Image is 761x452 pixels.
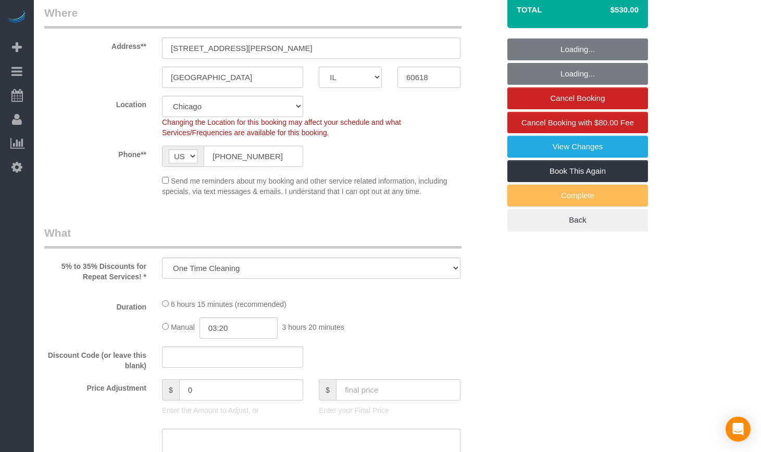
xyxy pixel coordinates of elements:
[517,5,542,14] strong: Total
[44,225,461,249] legend: What
[319,379,336,401] span: $
[726,417,751,442] div: Open Intercom Messenger
[507,136,648,158] a: View Changes
[507,87,648,109] a: Cancel Booking
[36,96,154,110] label: Location
[397,67,460,88] input: Zip Code**
[36,346,154,371] label: Discount Code (or leave this blank)
[44,5,461,29] legend: Where
[36,379,154,393] label: Price Adjustment
[521,118,634,127] span: Cancel Booking with $80.00 Fee
[36,298,154,312] label: Duration
[162,118,401,137] span: Changing the Location for this booking may affect your schedule and what Services/Frequencies are...
[282,323,344,331] span: 3 hours 20 minutes
[162,379,179,401] span: $
[162,405,303,416] p: Enter the Amount to Adjust, or
[507,112,648,134] a: Cancel Booking with $80.00 Fee
[162,177,447,196] span: Send me reminders about my booking and other service related information, including specials, via...
[36,257,154,282] label: 5% to 35% Discounts for Repeat Services! *
[507,160,648,182] a: Book This Again
[336,379,460,401] input: final price
[507,209,648,231] a: Back
[6,10,27,25] img: Automaid Logo
[171,323,195,331] span: Manual
[171,300,286,308] span: 6 hours 15 minutes (recommended)
[579,6,639,15] h4: $530.00
[319,405,460,416] p: Enter your Final Price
